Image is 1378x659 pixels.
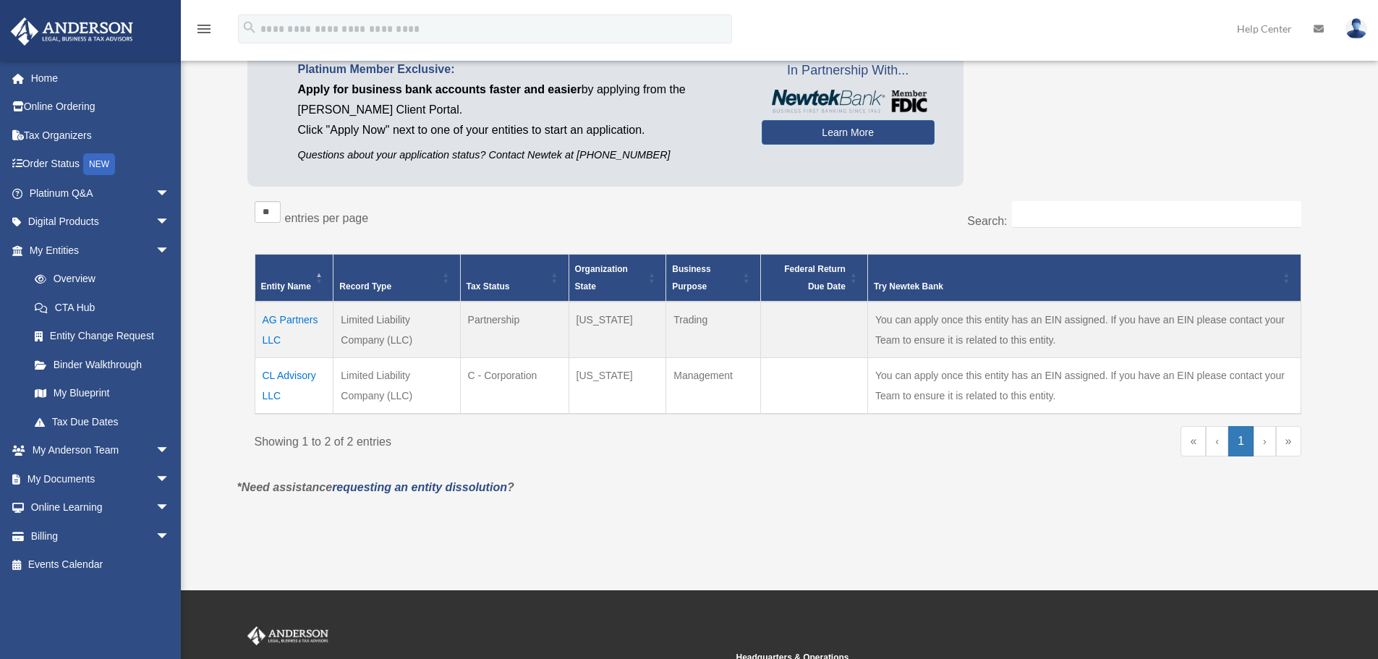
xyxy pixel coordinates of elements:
a: Overview [20,265,177,294]
i: menu [195,20,213,38]
a: Learn More [762,120,935,145]
div: NEW [83,153,115,175]
img: NewtekBankLogoSM.png [769,90,927,113]
span: arrow_drop_down [156,464,184,494]
a: Tax Due Dates [20,407,184,436]
td: Limited Liability Company (LLC) [333,358,460,414]
a: menu [195,25,213,38]
span: Organization State [575,264,628,292]
a: Home [10,64,192,93]
a: My Anderson Teamarrow_drop_down [10,436,192,465]
span: arrow_drop_down [156,236,184,265]
span: arrow_drop_down [156,179,184,208]
span: Apply for business bank accounts faster and easier [298,83,582,95]
td: Trading [666,302,761,358]
p: Click "Apply Now" next to one of your entities to start an application. [298,120,740,140]
td: Limited Liability Company (LLC) [333,302,460,358]
span: arrow_drop_down [156,208,184,237]
a: My Blueprint [20,379,184,408]
a: Digital Productsarrow_drop_down [10,208,192,237]
a: 1 [1228,426,1254,456]
div: Showing 1 to 2 of 2 entries [255,426,767,452]
span: Entity Name [261,281,311,292]
th: Record Type: Activate to sort [333,255,460,302]
th: Entity Name: Activate to invert sorting [255,255,333,302]
a: Platinum Q&Aarrow_drop_down [10,179,192,208]
img: Anderson Advisors Platinum Portal [244,626,331,645]
span: arrow_drop_down [156,436,184,466]
td: [US_STATE] [569,358,666,414]
td: Partnership [460,302,569,358]
a: Online Ordering [10,93,192,122]
a: Entity Change Request [20,322,184,351]
span: Business Purpose [672,264,710,292]
th: Tax Status: Activate to sort [460,255,569,302]
label: entries per page [285,212,369,224]
i: search [242,20,258,35]
a: Tax Organizers [10,121,192,150]
a: CTA Hub [20,293,184,322]
span: arrow_drop_down [156,493,184,523]
p: Questions about your application status? Contact Newtek at [PHONE_NUMBER] [298,146,740,164]
td: [US_STATE] [569,302,666,358]
td: You can apply once this entity has an EIN assigned. If you have an EIN please contact your Team t... [867,358,1301,414]
img: Anderson Advisors Platinum Portal [7,17,137,46]
label: Search: [967,215,1007,227]
img: User Pic [1345,18,1367,39]
a: My Documentsarrow_drop_down [10,464,192,493]
td: You can apply once this entity has an EIN assigned. If you have an EIN please contact your Team t... [867,302,1301,358]
span: arrow_drop_down [156,522,184,551]
p: by applying from the [PERSON_NAME] Client Portal. [298,80,740,120]
th: Try Newtek Bank : Activate to sort [867,255,1301,302]
a: Events Calendar [10,550,192,579]
div: Try Newtek Bank [874,278,1279,295]
a: First [1181,426,1206,456]
td: C - Corporation [460,358,569,414]
a: Previous [1206,426,1228,456]
a: Binder Walkthrough [20,350,184,379]
a: My Entitiesarrow_drop_down [10,236,184,265]
a: Online Learningarrow_drop_down [10,493,192,522]
a: Order StatusNEW [10,150,192,179]
a: Billingarrow_drop_down [10,522,192,550]
th: Business Purpose: Activate to sort [666,255,761,302]
span: Record Type [339,281,391,292]
a: Last [1276,426,1301,456]
em: *Need assistance ? [237,481,514,493]
span: Federal Return Due Date [784,264,846,292]
span: Tax Status [467,281,510,292]
a: Next [1254,426,1276,456]
td: AG Partners LLC [255,302,333,358]
th: Organization State: Activate to sort [569,255,666,302]
p: Platinum Member Exclusive: [298,59,740,80]
td: Management [666,358,761,414]
a: requesting an entity dissolution [332,481,507,493]
th: Federal Return Due Date: Activate to sort [760,255,867,302]
span: In Partnership With... [762,59,935,82]
td: CL Advisory LLC [255,358,333,414]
